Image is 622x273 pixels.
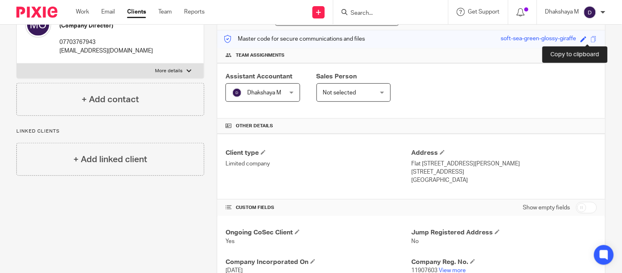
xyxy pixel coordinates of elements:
a: Team [158,8,172,16]
p: Master code for secure communications and files [223,35,365,43]
p: [STREET_ADDRESS] [411,168,597,176]
p: More details [155,68,182,74]
h4: + Add linked client [73,153,147,166]
a: Email [101,8,115,16]
p: Linked clients [16,128,204,135]
span: Get Support [468,9,500,15]
span: Sales Person [317,73,357,80]
img: svg%3E [232,88,242,98]
h5: (Company Director) [59,22,161,30]
h4: Company Reg. No. [411,258,597,266]
img: svg%3E [583,6,597,19]
p: [GEOGRAPHIC_DATA] [411,176,597,184]
h4: Client type [226,149,411,157]
span: No [411,239,419,244]
div: soft-sea-green-glossy-giraffe [501,34,576,44]
h4: Company Incorporated On [226,258,411,266]
h4: + Add contact [82,93,139,106]
h4: Address [411,149,597,157]
img: Pixie [16,7,57,18]
p: 07703767943 [59,38,161,46]
p: [EMAIL_ADDRESS][DOMAIN_NAME] [59,47,161,55]
span: Other details [236,123,273,129]
span: Yes [226,239,235,244]
a: Reports [184,8,205,16]
label: Show empty fields [523,204,570,212]
span: Assistant Accountant [226,73,292,80]
span: Team assignments [236,52,285,59]
h4: CUSTOM FIELDS [226,204,411,211]
p: Dhakshaya M [545,8,579,16]
a: Clients [127,8,146,16]
h4: Ongoing CoSec Client [226,228,411,237]
span: Not selected [323,90,356,96]
p: Flat [STREET_ADDRESS][PERSON_NAME] [411,160,597,168]
p: Limited company [226,160,411,168]
span: Dhakshaya M [247,90,281,96]
img: svg%3E [25,11,51,38]
a: Work [76,8,89,16]
input: Search [350,10,424,17]
h4: Jump Registered Address [411,228,597,237]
